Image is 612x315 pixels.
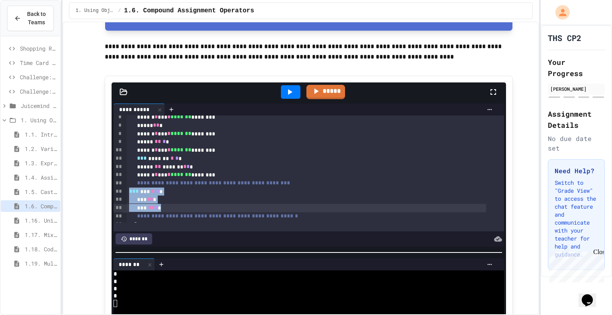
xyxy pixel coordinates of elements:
[76,8,115,14] span: 1. Using Objects and Methods
[25,202,57,210] span: 1.6. Compound Assignment Operators
[548,134,605,153] div: No due date set
[25,231,57,239] span: 1.17. Mixed Up Code Practice 1.1-1.6
[20,59,57,67] span: Time Card Calculator
[546,248,604,282] iframe: chat widget
[25,173,57,182] span: 1.4. Assignment and Input
[25,159,57,167] span: 1.3. Expressions and Output [New]
[20,44,57,53] span: Shopping Receipt Builder
[7,6,54,31] button: Back to Teams
[25,245,57,253] span: 1.18. Coding Practice 1a (1.1-1.6)
[25,216,57,225] span: 1.16. Unit Summary 1a (1.1-1.6)
[124,6,254,16] span: 1.6. Compound Assignment Operators
[579,283,604,307] iframe: chat widget
[3,3,55,51] div: Chat with us now!Close
[25,145,57,153] span: 1.2. Variables and Data Types
[26,10,47,27] span: Back to Teams
[25,188,57,196] span: 1.5. Casting and Ranges of Values
[21,116,57,124] span: 1. Using Objects and Methods
[25,130,57,139] span: 1.1. Introduction to Algorithms, Programming, and Compilers
[547,3,572,22] div: My Account
[548,108,605,131] h2: Assignment Details
[25,259,57,268] span: 1.19. Multiple Choice Exercises for Unit 1a (1.1-1.6)
[20,73,57,81] span: Challenge: Grade Calculator Pro
[118,8,121,14] span: /
[21,102,57,110] span: Juicemind (Completed) Excersizes
[550,85,602,92] div: [PERSON_NAME]
[555,179,598,258] p: Switch to "Grade View" to access the chat feature and communicate with your teacher for help and ...
[20,87,57,96] span: Challenge: Expression Evaluator Fix
[555,166,598,176] h3: Need Help?
[548,57,605,79] h2: Your Progress
[548,32,581,43] h1: THS CP2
